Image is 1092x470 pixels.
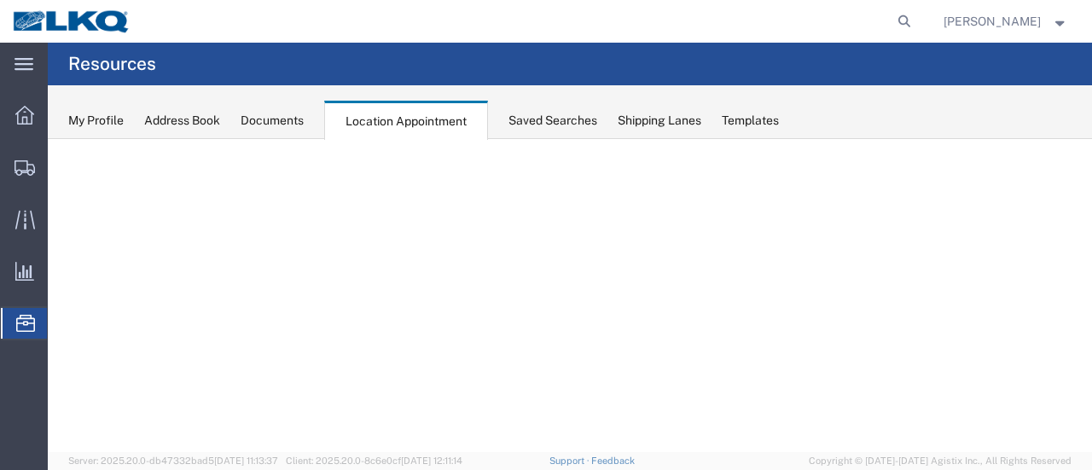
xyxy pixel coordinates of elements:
span: [DATE] 12:11:14 [401,455,462,466]
div: Shipping Lanes [618,112,701,130]
span: Client: 2025.20.0-8c6e0cf [286,455,462,466]
span: [DATE] 11:13:37 [214,455,278,466]
h4: Resources [68,43,156,85]
a: Support [549,455,592,466]
div: Address Book [144,112,220,130]
div: Saved Searches [508,112,597,130]
a: Feedback [591,455,635,466]
div: My Profile [68,112,124,130]
img: logo [12,9,131,34]
span: Copyright © [DATE]-[DATE] Agistix Inc., All Rights Reserved [809,454,1072,468]
span: Sopha Sam [944,12,1041,31]
button: [PERSON_NAME] [943,11,1069,32]
div: Templates [722,112,779,130]
span: Server: 2025.20.0-db47332bad5 [68,455,278,466]
div: Documents [241,112,304,130]
div: Location Appointment [324,101,488,140]
iframe: FS Legacy Container [48,139,1092,452]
